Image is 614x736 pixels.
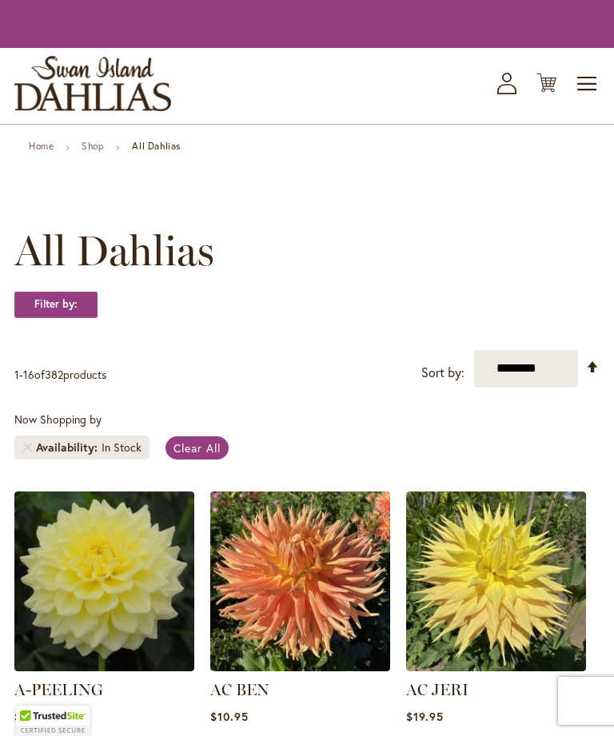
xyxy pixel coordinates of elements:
[14,227,214,275] span: All Dahlias
[23,367,34,382] span: 16
[14,367,19,382] span: 1
[22,443,32,452] a: Remove Availability In Stock
[29,140,54,152] a: Home
[406,659,586,674] a: AC Jeri
[36,440,102,456] span: Availability
[421,358,464,388] label: Sort by:
[132,140,181,152] strong: All Dahlias
[406,491,586,671] img: AC Jeri
[210,659,390,674] a: AC BEN
[406,680,468,699] a: AC JERI
[14,412,102,427] span: Now Shopping by
[14,291,98,318] strong: Filter by:
[14,56,171,111] a: store logo
[14,491,194,671] img: A-Peeling
[165,436,229,460] a: Clear All
[82,140,104,152] a: Shop
[406,709,444,724] span: $19.95
[12,679,57,724] iframe: Launch Accessibility Center
[14,659,194,674] a: A-Peeling
[45,367,63,382] span: 382
[173,440,221,456] span: Clear All
[210,680,269,699] a: AC BEN
[210,491,390,671] img: AC BEN
[14,362,106,388] p: - of products
[14,680,103,699] a: A-PEELING
[102,440,142,456] div: In Stock
[210,709,249,724] span: $10.95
